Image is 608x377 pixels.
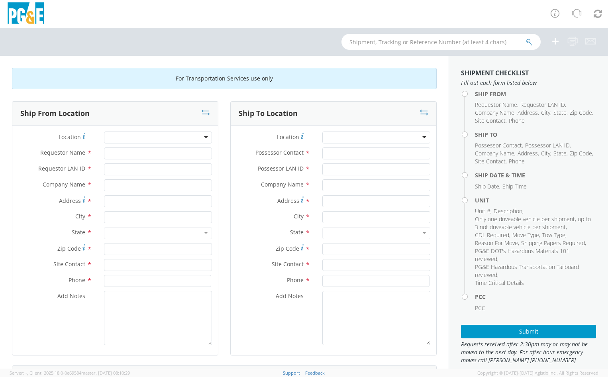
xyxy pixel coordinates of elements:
[38,165,85,172] span: Requestor LAN ID
[40,149,85,156] span: Requestor Name
[475,91,596,97] h4: Ship From
[461,340,596,364] span: Requests received after 2:30pm may or may not be moved to the next day. For after hour emergency ...
[81,370,130,376] span: master, [DATE] 08:10:29
[475,263,579,279] span: PG&E Hazardous Transportation Tailboard reviewed
[542,231,565,239] span: Tow Type
[525,141,571,149] li: ,
[518,149,539,157] li: ,
[520,101,566,109] li: ,
[239,110,298,118] h3: Ship To Location
[521,239,585,247] span: Shipping Papers Required
[475,109,514,116] span: Company Name
[59,197,81,204] span: Address
[475,247,569,263] span: PG&E DOT's Hazardous Materials 101 reviewed
[475,157,506,165] span: Site Contact
[475,215,594,231] li: ,
[475,117,506,124] span: Site Contact
[570,109,593,117] li: ,
[475,215,591,231] span: Only one driveable vehicle per shipment, up to 3 not driveable vehicle per shipment
[541,109,550,116] span: City
[475,231,509,239] span: CDL Required
[10,370,28,376] span: Server: -
[553,149,568,157] li: ,
[57,245,81,252] span: Zip Code
[475,294,596,300] h4: PCC
[69,276,85,284] span: Phone
[27,370,28,376] span: ,
[509,117,525,124] span: Phone
[12,68,437,89] div: For Transportation Services use only
[475,183,499,190] span: Ship Date
[475,247,594,263] li: ,
[541,109,551,117] li: ,
[475,101,518,109] li: ,
[53,260,85,268] span: Site Contact
[553,109,568,117] li: ,
[287,276,304,284] span: Phone
[475,157,507,165] li: ,
[283,370,300,376] a: Support
[475,279,524,287] span: Time Critical Details
[20,110,90,118] h3: Ship From Location
[553,149,567,157] span: State
[509,157,525,165] span: Phone
[57,292,85,300] span: Add Notes
[461,69,529,77] strong: Shipment Checklist
[570,149,592,157] span: Zip Code
[553,109,567,116] span: State
[518,109,538,116] span: Address
[6,2,46,26] img: pge-logo-06675f144f4cfa6a6814.png
[59,133,81,141] span: Location
[461,79,596,87] span: Fill out each form listed below
[475,263,594,279] li: ,
[494,207,522,215] span: Description
[475,239,518,247] span: Reason For Move
[521,239,586,247] li: ,
[341,34,541,50] input: Shipment, Tracking or Reference Number (at least 4 chars)
[541,149,550,157] span: City
[475,304,485,312] span: PCC
[475,183,500,190] li: ,
[277,133,299,141] span: Location
[475,172,596,178] h4: Ship Date & Time
[272,260,304,268] span: Site Contact
[305,370,325,376] a: Feedback
[29,370,130,376] span: Client: 2025.18.0-0e69584
[475,141,522,149] span: Possessor Contact
[255,149,304,156] span: Possessor Contact
[475,117,507,125] li: ,
[477,370,598,376] span: Copyright © [DATE]-[DATE] Agistix Inc., All Rights Reserved
[261,181,304,188] span: Company Name
[518,109,539,117] li: ,
[570,149,593,157] li: ,
[276,292,304,300] span: Add Notes
[525,141,570,149] span: Possessor LAN ID
[475,132,596,137] h4: Ship To
[294,212,304,220] span: City
[541,149,551,157] li: ,
[502,183,527,190] span: Ship Time
[475,207,490,215] span: Unit #
[475,141,523,149] li: ,
[475,197,596,203] h4: Unit
[72,228,85,236] span: State
[512,231,540,239] li: ,
[75,212,85,220] span: City
[475,149,516,157] li: ,
[518,149,538,157] span: Address
[520,101,565,108] span: Requestor LAN ID
[276,245,299,252] span: Zip Code
[475,101,517,108] span: Requestor Name
[475,239,519,247] li: ,
[542,231,567,239] li: ,
[475,231,510,239] li: ,
[43,181,85,188] span: Company Name
[475,109,516,117] li: ,
[475,207,492,215] li: ,
[512,231,539,239] span: Move Type
[475,149,514,157] span: Company Name
[258,165,304,172] span: Possessor LAN ID
[494,207,524,215] li: ,
[290,228,304,236] span: State
[570,109,592,116] span: Zip Code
